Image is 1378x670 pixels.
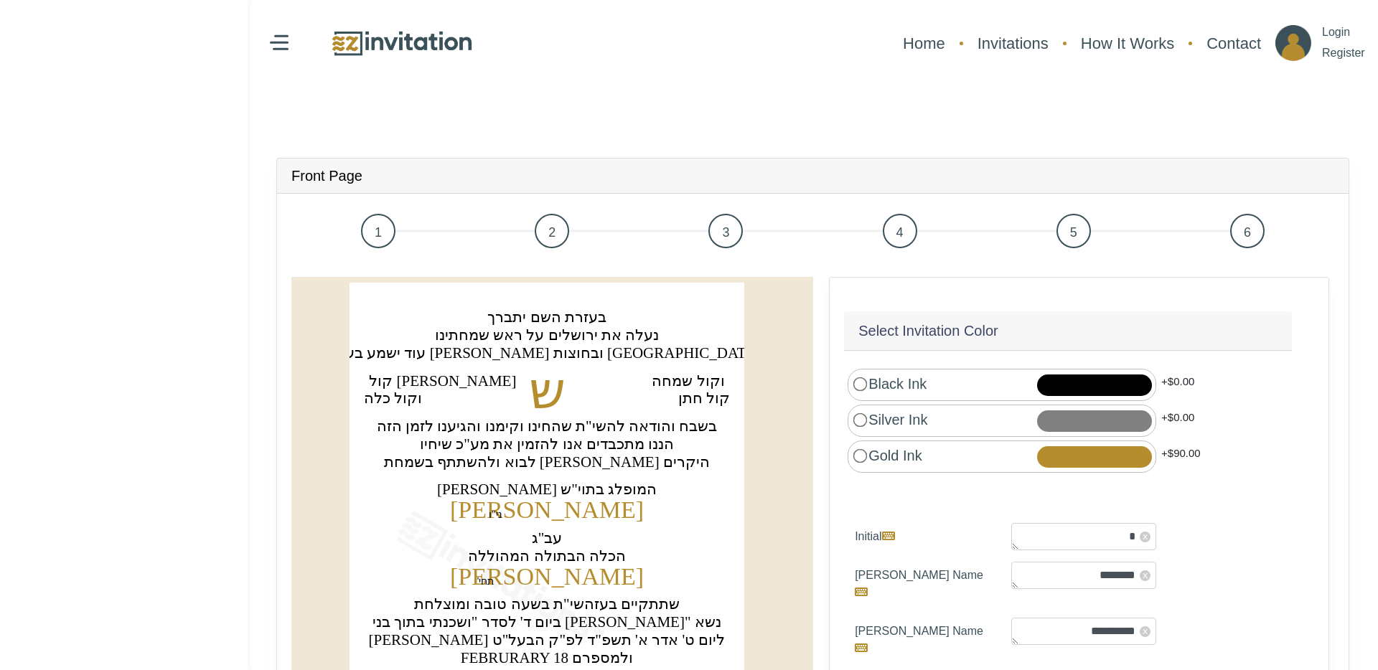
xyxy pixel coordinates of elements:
[487,308,606,326] text: ‏בעזרת השם יתברך‏
[970,24,1056,62] a: Invitations
[535,214,569,248] span: 2
[450,496,644,523] text: ‏[PERSON_NAME]‏
[1199,24,1268,62] a: Contact
[531,529,562,547] text: ‏עב"ג‏
[1140,570,1150,581] span: x
[853,412,868,427] input: Silver Ink
[361,214,395,248] span: 1
[489,509,502,520] text: ‏ני"ו‏
[1140,532,1150,542] span: x
[813,208,987,254] a: 4
[372,613,721,631] text: ‏ביום ד' לסדר "ושכנתי בתוך בני [PERSON_NAME]" נשא‏
[852,409,927,430] label: Silver Ink
[468,547,626,565] text: ‏הכלה הבתולה המהוללה‏
[1156,369,1199,401] div: +$0.00
[1318,613,1364,656] iframe: chat widget
[639,208,812,254] a: 3
[333,344,761,362] text: ‏עוד ישמע בערי [PERSON_NAME] ובחוצות [GEOGRAPHIC_DATA]‏
[384,453,710,471] text: ‏לבוא ולהשתתף בשמחת [PERSON_NAME] היקרים‏
[291,167,362,184] h4: Front Page
[896,24,952,62] a: Home
[1140,626,1150,637] span: x
[844,618,1000,662] label: [PERSON_NAME] Name
[852,445,922,466] label: Gold Ink
[883,214,917,248] span: 4
[460,649,633,666] text: FEBRURARY 18 ולמספרם
[852,373,927,395] label: Black Ink
[364,390,731,407] text: ‏קול חתן וקול כלה‏
[853,448,868,463] input: Gold Ink
[1275,25,1311,61] img: ico_account.png
[465,208,639,254] a: 2
[844,523,1000,550] label: Initial
[291,208,465,254] a: 1
[1230,214,1265,248] span: 6
[528,362,565,420] text: ‏ש‏
[708,214,743,248] span: 3
[330,28,474,59] img: logo.png
[987,208,1161,254] a: 5
[1322,22,1365,64] p: Login Register
[844,562,1000,606] label: [PERSON_NAME] Name
[369,372,724,390] text: ‏קול [PERSON_NAME] וקול שמחה‏
[1074,24,1181,62] a: How It Works
[437,481,657,498] text: ‏[PERSON_NAME] המופלג בתוי"ש‏
[420,435,674,453] text: ‏הננו מתכבדים אנו להזמין את מע"כ שיחיו‏
[853,377,868,391] input: Black Ink
[435,326,659,344] text: ‏נעלה את ירושלים על ראש שמחתינו‏
[450,563,644,590] text: ‏[PERSON_NAME]‏
[414,595,680,613] text: ‏שתתקיים בעזהשי"ת בשעה טובה ומוצלחת‏
[1156,440,1206,473] div: +$90.00
[377,417,717,435] text: ‏בשבח והודאה להשי"ת שהחינו וקימנו והגיענו לזמן הזה‏
[477,576,494,587] text: ‏תחי'‏
[368,631,725,648] text: ‏[PERSON_NAME] ליום ט' אדר א' תשפ"ד לפ"ק הבעל"ט‏
[1161,208,1334,254] a: 6
[1056,214,1091,248] span: 5
[858,320,998,341] h5: Select Invitation Color
[1156,405,1199,437] div: +$0.00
